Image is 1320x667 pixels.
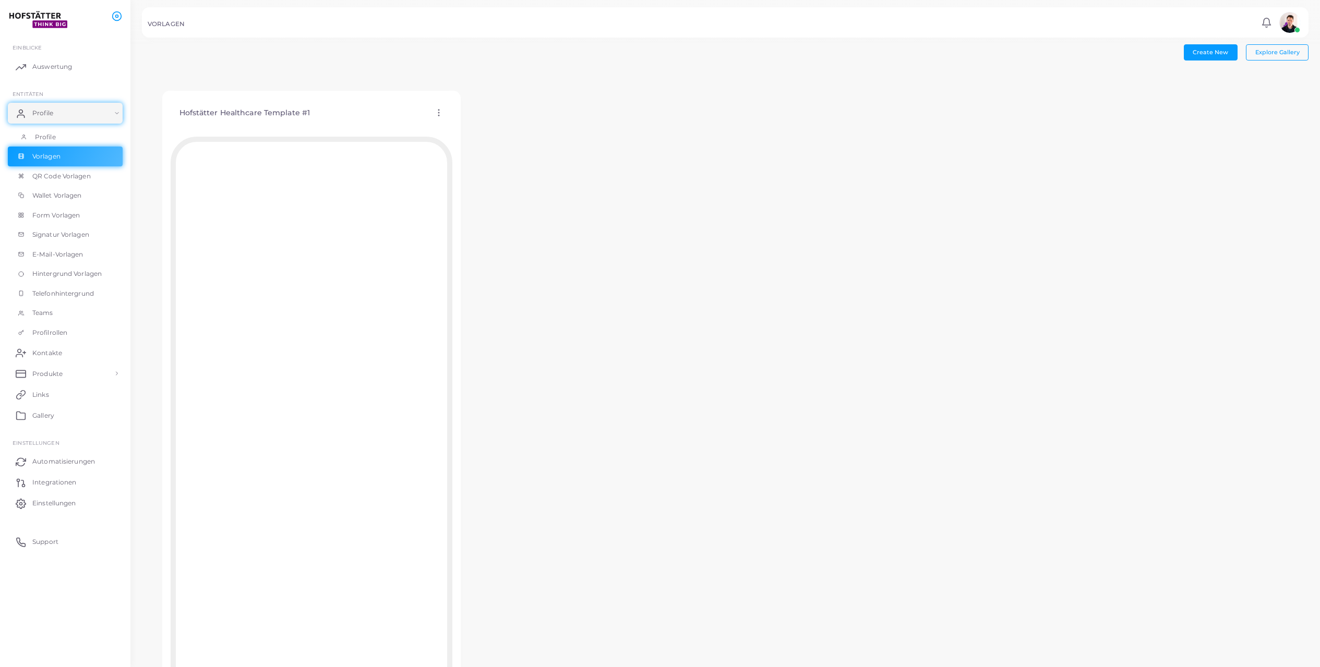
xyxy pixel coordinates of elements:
span: E-Mail-Vorlagen [32,250,83,259]
img: logo [9,10,67,29]
a: Teams [8,303,123,323]
span: Einstellungen [32,499,76,508]
span: EINBLICKE [13,44,42,51]
a: Form Vorlagen [8,205,123,225]
span: Integrationen [32,478,76,487]
span: Automatisierungen [32,457,95,466]
span: Vorlagen [32,152,61,161]
span: Hintergrund Vorlagen [32,269,102,278]
span: Kontakte [32,348,62,358]
a: E-Mail-Vorlagen [8,245,123,264]
a: Signatur Vorlagen [8,225,123,245]
span: Teams [32,308,53,318]
a: Hintergrund Vorlagen [8,264,123,284]
a: Vorlagen [8,147,123,166]
span: QR Code Vorlagen [32,172,91,181]
span: Form Vorlagen [32,211,80,220]
a: Support [8,531,123,552]
a: Auswertung [8,56,123,77]
a: QR Code Vorlagen [8,166,123,186]
span: Telefonhintergrund [32,289,94,298]
a: Kontakte [8,342,123,363]
a: Integrationen [8,472,123,493]
span: Links [32,390,49,399]
span: Support [32,537,58,547]
span: Explore Gallery [1255,48,1300,56]
a: avatar [1276,12,1303,33]
a: Wallet Vorlagen [8,186,123,205]
a: Automatisierungen [8,451,123,472]
h4: Hofstätter Healthcare Template #1 [179,108,310,117]
span: Create New [1193,48,1228,56]
span: Auswertung [32,62,72,71]
a: Profilrollen [8,323,123,343]
a: Links [8,384,123,405]
span: Profile [35,132,56,142]
span: Produkte [32,369,63,379]
span: Profilrollen [32,328,67,337]
span: Signatur Vorlagen [32,230,89,239]
span: Einstellungen [13,440,59,446]
img: avatar [1279,12,1300,33]
a: Gallery [8,405,123,426]
button: Explore Gallery [1246,44,1309,60]
a: Produkte [8,363,123,384]
a: Profile [8,127,123,147]
span: Gallery [32,411,54,420]
a: Telefonhintergrund [8,284,123,304]
a: Profile [8,103,123,124]
button: Create New [1184,44,1238,60]
h5: VORLAGEN [148,20,185,28]
a: Einstellungen [8,493,123,514]
span: Wallet Vorlagen [32,191,82,200]
span: ENTITÄTEN [13,91,43,97]
span: Profile [32,108,53,118]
